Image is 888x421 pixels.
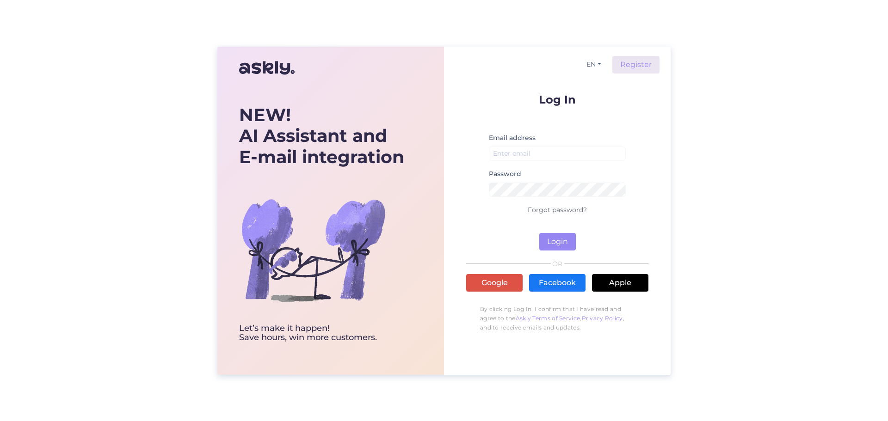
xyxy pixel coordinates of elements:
b: NEW! [239,104,291,126]
input: Enter email [489,146,626,161]
a: Askly Terms of Service [516,315,580,322]
a: Privacy Policy [582,315,623,322]
span: OR [551,261,564,267]
a: Facebook [529,274,586,292]
label: Password [489,169,521,179]
div: AI Assistant and E-mail integration [239,104,404,168]
img: bg-askly [239,176,387,324]
a: Forgot password? [528,206,587,214]
img: Askly [239,57,295,79]
button: EN [583,58,605,71]
button: Login [539,233,576,250]
label: Email address [489,133,536,143]
a: Google [466,274,523,292]
div: Let’s make it happen! Save hours, win more customers. [239,324,404,342]
p: By clicking Log In, I confirm that I have read and agree to the , , and to receive emails and upd... [466,300,648,337]
p: Log In [466,94,648,105]
a: Register [612,56,660,73]
a: Apple [592,274,648,292]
